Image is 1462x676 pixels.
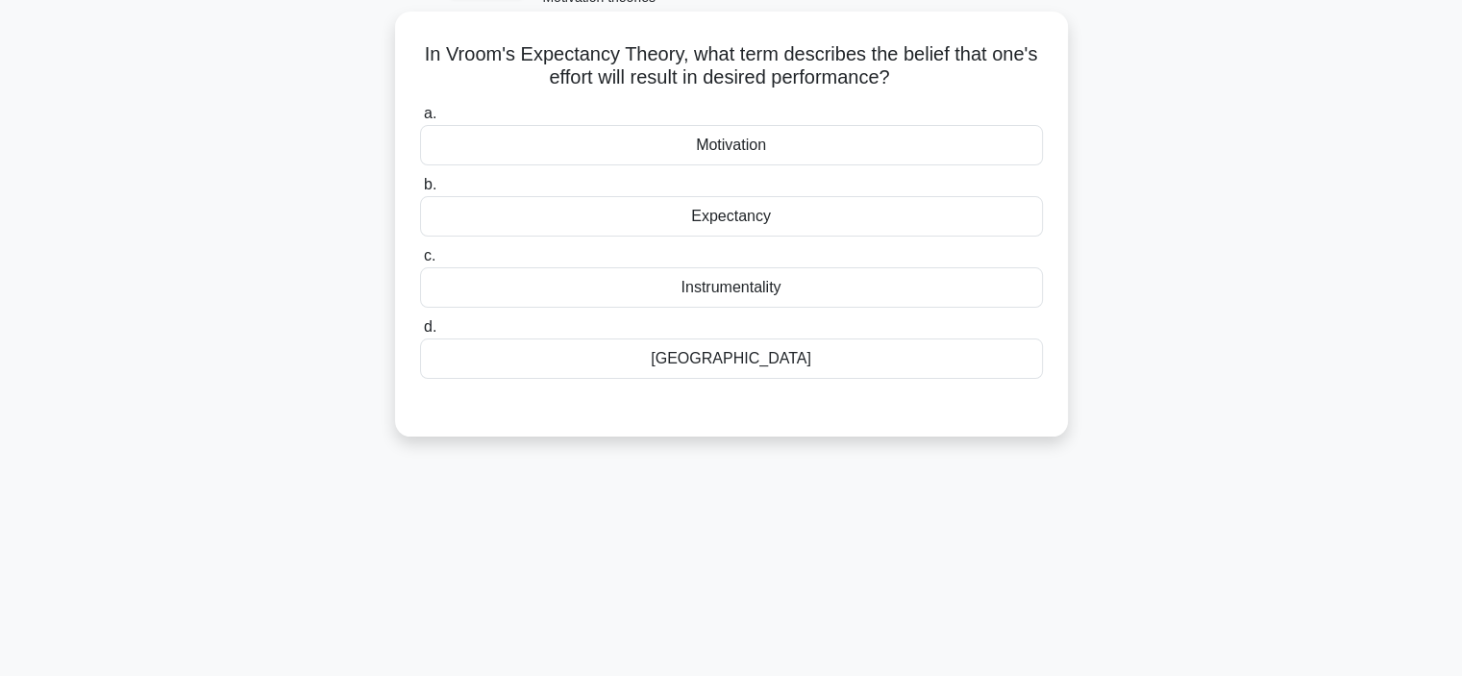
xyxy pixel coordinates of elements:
div: Motivation [420,125,1043,165]
div: Instrumentality [420,267,1043,308]
span: c. [424,247,435,263]
div: Expectancy [420,196,1043,237]
span: d. [424,318,436,335]
div: [GEOGRAPHIC_DATA] [420,338,1043,379]
span: a. [424,105,436,121]
h5: In Vroom's Expectancy Theory, what term describes the belief that one's effort will result in des... [418,42,1045,90]
span: b. [424,176,436,192]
